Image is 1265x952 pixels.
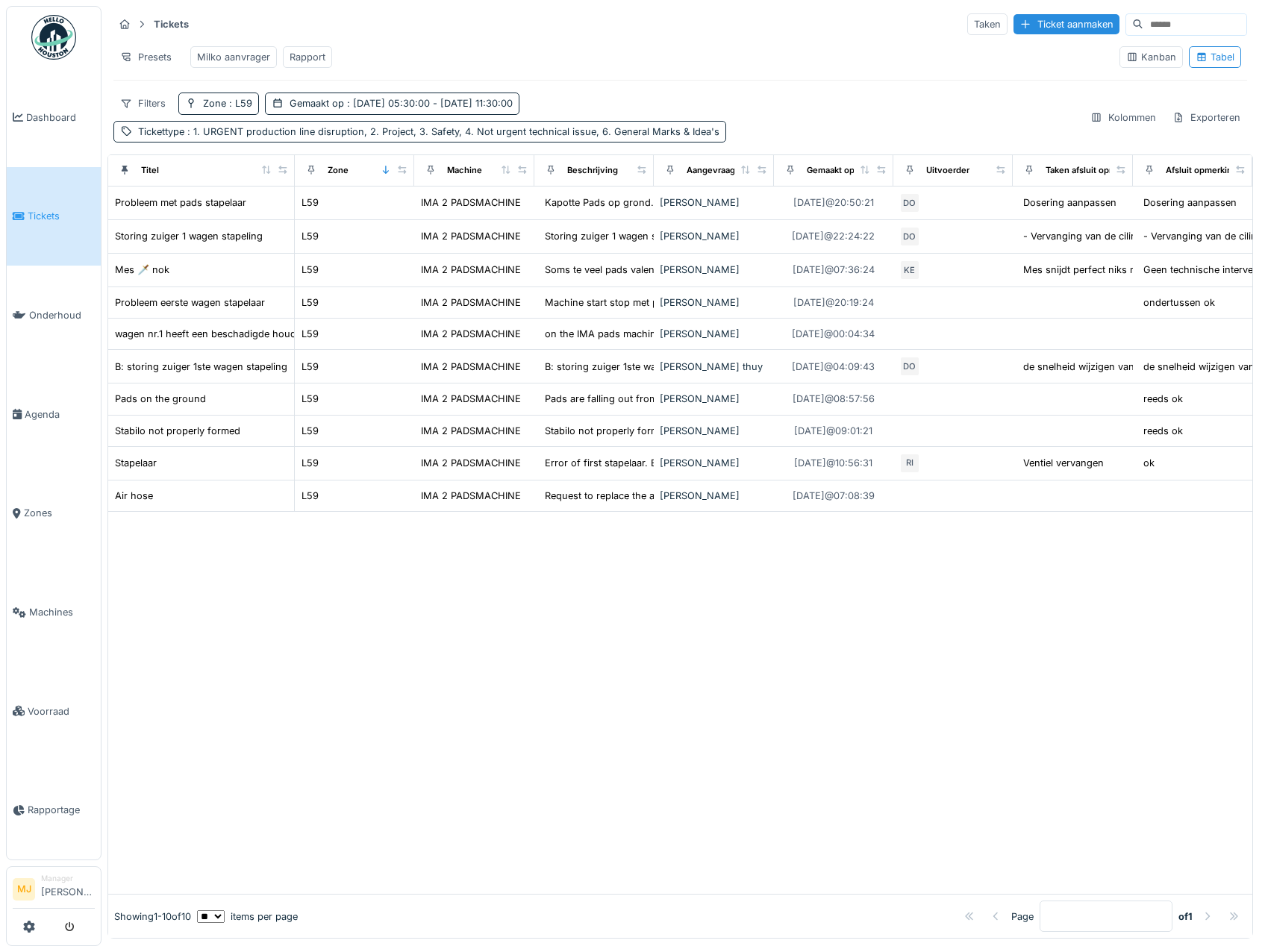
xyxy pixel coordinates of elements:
div: DO [899,356,920,377]
div: Dosering aanpassen [1023,195,1116,210]
div: L59 [302,229,319,243]
div: IMA 2 PADSMACHINE [421,327,521,341]
div: IMA 2 PADSMACHINE [421,392,521,406]
div: [PERSON_NAME] [660,195,767,210]
div: Ventiel vervangen [1023,456,1104,470]
div: Probleem eerste wagen stapelaar [115,295,265,310]
div: [PERSON_NAME] [660,424,767,438]
span: Agenda [25,407,95,422]
div: on the IMA pads machine L 59b I noticed a worno... [545,327,781,341]
div: IMA 2 PADSMACHINE [421,489,521,503]
div: Soms te veel pads valen op de grond [545,263,714,277]
div: B: storing zuiger 1ste wagen stapeling na dit a... [545,360,763,374]
span: : 1. URGENT production line disruption, 2. Project, 3. Safety, 4. Not urgent technical issue, 6. ... [184,126,719,137]
div: Milko aanvrager [197,50,270,64]
div: ondertussen ok [1143,295,1215,310]
div: L59 [302,263,319,277]
div: [PERSON_NAME] [660,392,767,406]
div: Error of first stapelaar. B [545,456,657,470]
div: Request to replace the air hose from straight t... [545,489,763,503]
div: [DATE] @ 08:57:56 [793,392,875,406]
div: DO [899,192,920,213]
span: Machines [29,605,95,619]
div: Pads are falling out from the machine, from sta... [545,392,769,406]
span: Voorraad [28,704,95,718]
div: Afsluit opmerking [1166,164,1237,177]
a: MJ Manager[PERSON_NAME] [13,873,95,909]
div: Kanban [1126,50,1176,64]
div: [DATE] @ 20:19:24 [793,295,874,310]
div: Presets [113,46,178,68]
div: IMA 2 PADSMACHINE [421,263,521,277]
div: Kapotte Pads op grond. Mes moet nagekeken worden [545,195,791,210]
div: L59 [302,195,319,210]
div: [DATE] @ 09:01:21 [794,424,872,438]
span: Onderhoud [29,308,95,322]
div: [PERSON_NAME] [660,263,767,277]
div: RI [899,453,920,474]
div: Manager [41,873,95,884]
div: L59 [302,489,319,503]
div: Ticket aanmaken [1013,14,1119,34]
div: L59 [302,295,319,310]
div: Uitvoerder [926,164,969,177]
div: Kolommen [1084,107,1163,128]
div: reeds ok [1143,392,1183,406]
span: Rapportage [28,803,95,817]
div: L59 [302,327,319,341]
div: IMA 2 PADSMACHINE [421,229,521,243]
div: IMA 2 PADSMACHINE [421,360,521,374]
li: [PERSON_NAME] [41,873,95,905]
div: reeds ok [1143,424,1183,438]
div: L59 [302,424,319,438]
span: Tickets [28,209,95,223]
span: Dashboard [26,110,95,125]
div: Machine start stop met probleem eerste wagen st... [545,295,778,310]
div: IMA 2 PADSMACHINE [421,195,521,210]
div: Air hose [115,489,153,503]
a: Machines [7,563,101,662]
div: Stapelaar [115,456,157,470]
div: Mes snijdt perfect niks mis mee. Filterpapier i... [1023,263,1238,277]
div: Storing zuiger 1 wagen stapeling [115,229,263,243]
div: L59 [302,456,319,470]
div: [DATE] @ 20:50:21 [793,195,874,210]
div: Titel [141,164,159,177]
a: Rapportage [7,761,101,860]
div: Taken afsluit opmerkingen [1046,164,1152,177]
div: Storing zuiger 1 wagen stapeling [545,229,693,243]
div: Filters [113,93,172,114]
div: Zone [203,96,252,110]
div: Tabel [1196,50,1234,64]
div: de snelheid wijzigen van 720 naar 780. het mes ... [1023,360,1252,374]
a: Dashboard [7,68,101,167]
div: KE [899,260,920,281]
div: Tickettype [138,125,719,139]
div: [DATE] @ 10:56:31 [794,456,872,470]
a: Zones [7,464,101,563]
a: Onderhoud [7,266,101,365]
div: Taken [967,13,1008,35]
div: Aangevraagd door [687,164,761,177]
div: Dosering aanpassen [1143,195,1237,210]
div: DO [899,226,920,247]
div: Mes 🗡️ nok [115,263,169,277]
div: L59 [302,360,319,374]
div: [PERSON_NAME] [660,295,767,310]
div: Showing 1 - 10 of 10 [114,909,191,924]
span: : [DATE] 05:30:00 - [DATE] 11:30:00 [344,98,513,109]
div: Gemaakt op [290,96,513,110]
div: Beschrijving [567,164,618,177]
div: IMA 2 PADSMACHINE [421,456,521,470]
div: [PERSON_NAME] [660,489,767,503]
span: : L59 [226,98,252,109]
div: Rapport [290,50,325,64]
strong: of 1 [1178,909,1193,924]
div: Page [1011,909,1034,924]
a: Agenda [7,365,101,464]
div: [PERSON_NAME] [660,327,767,341]
div: IMA 2 PADSMACHINE [421,424,521,438]
li: MJ [13,878,35,901]
strong: Tickets [148,17,195,31]
div: Zone [328,164,349,177]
